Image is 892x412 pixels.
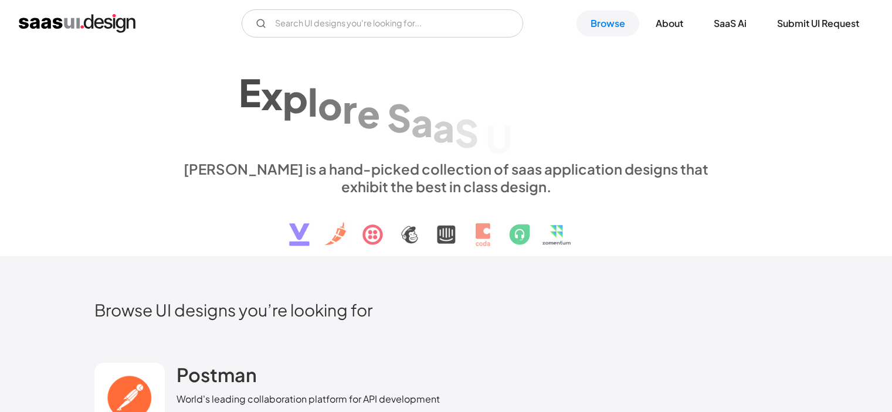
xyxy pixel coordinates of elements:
[318,82,342,127] div: o
[19,14,135,33] a: home
[357,90,380,135] div: e
[269,195,624,256] img: text, icon, saas logo
[177,392,440,406] div: World's leading collaboration platform for API development
[283,76,308,121] div: p
[177,160,716,195] div: [PERSON_NAME] is a hand-picked collection of saas application designs that exhibit the best in cl...
[177,363,257,392] a: Postman
[177,59,716,149] h1: Explore SaaS UI design patterns & interactions.
[242,9,523,38] input: Search UI designs you're looking for...
[308,79,318,124] div: l
[387,95,411,140] div: S
[411,100,433,145] div: a
[239,70,261,115] div: E
[576,11,639,36] a: Browse
[433,105,455,150] div: a
[486,115,513,161] div: U
[700,11,761,36] a: SaaS Ai
[242,9,523,38] form: Email Form
[177,363,257,386] h2: Postman
[342,86,357,131] div: r
[455,110,479,155] div: S
[94,299,798,320] h2: Browse UI designs you’re looking for
[763,11,873,36] a: Submit UI Request
[261,72,283,117] div: x
[642,11,697,36] a: About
